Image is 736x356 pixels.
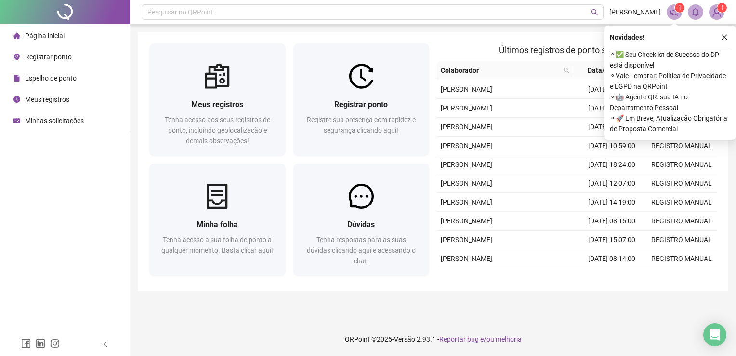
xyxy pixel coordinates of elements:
[647,174,717,193] td: REGISTRO MANUAL
[441,142,492,150] span: [PERSON_NAME]
[610,113,730,134] span: ⚬ 🚀 Em Breve, Atualização Obrigatória de Proposta Comercial
[577,174,647,193] td: [DATE] 12:07:00
[610,70,730,92] span: ⚬ Vale Lembrar: Política de Privacidade e LGPD na QRPoint
[675,3,684,13] sup: 1
[577,137,647,155] td: [DATE] 10:59:00
[13,117,20,124] span: schedule
[647,155,717,174] td: REGISTRO MANUAL
[609,7,661,17] span: [PERSON_NAME]
[441,104,492,112] span: [PERSON_NAME]
[678,4,682,11] span: 1
[50,339,60,348] span: instagram
[334,100,388,109] span: Registrar ponto
[25,117,84,124] span: Minhas solicitações
[591,9,598,16] span: search
[441,217,492,225] span: [PERSON_NAME]
[394,335,415,343] span: Versão
[102,341,109,348] span: left
[610,49,730,70] span: ⚬ ✅ Seu Checklist de Sucesso do DP está disponível
[439,335,522,343] span: Reportar bug e/ou melhoria
[13,96,20,103] span: clock-circle
[647,249,717,268] td: REGISTRO MANUAL
[610,92,730,113] span: ⚬ 🤖 Agente QR: sua IA no Departamento Pessoal
[573,61,641,80] th: Data/Hora
[441,161,492,168] span: [PERSON_NAME]
[441,236,492,244] span: [PERSON_NAME]
[577,231,647,249] td: [DATE] 15:07:00
[441,198,492,206] span: [PERSON_NAME]
[499,45,655,55] span: Últimos registros de ponto sincronizados
[703,323,726,346] div: Open Intercom Messenger
[577,65,630,76] span: Data/Hora
[13,54,20,60] span: environment
[307,236,416,265] span: Tenha respostas para as suas dúvidas clicando aqui e acessando o chat!
[13,32,20,39] span: home
[197,220,238,229] span: Minha folha
[21,339,31,348] span: facebook
[564,68,569,73] span: search
[441,255,492,262] span: [PERSON_NAME]
[670,8,679,16] span: notification
[562,63,571,78] span: search
[25,53,72,61] span: Registrar ponto
[149,164,286,276] a: Minha folhaTenha acesso a sua folha de ponto a qualquer momento. Basta clicar aqui!
[721,34,728,41] span: close
[577,155,647,174] td: [DATE] 18:24:00
[647,212,717,231] td: REGISTRO MANUAL
[710,5,724,19] img: 92757
[577,249,647,268] td: [DATE] 08:14:00
[647,137,717,155] td: REGISTRO MANUAL
[441,65,560,76] span: Colaborador
[647,268,717,287] td: REGISTRO MANUAL
[25,74,77,82] span: Espelho de ponto
[691,8,700,16] span: bell
[577,193,647,212] td: [DATE] 14:19:00
[293,164,430,276] a: DúvidasTenha respostas para as suas dúvidas clicando aqui e acessando o chat!
[165,116,270,145] span: Tenha acesso aos seus registros de ponto, incluindo geolocalização e demais observações!
[25,32,65,40] span: Página inicial
[307,116,416,134] span: Registre sua presença com rapidez e segurança clicando aqui!
[441,179,492,187] span: [PERSON_NAME]
[721,4,724,11] span: 1
[647,193,717,212] td: REGISTRO MANUAL
[441,85,492,93] span: [PERSON_NAME]
[577,99,647,118] td: [DATE] 09:56:00
[191,100,243,109] span: Meus registros
[577,80,647,99] td: [DATE] 11:45:00
[149,43,286,156] a: Meus registrosTenha acesso aos seus registros de ponto, incluindo geolocalização e demais observa...
[13,75,20,82] span: file
[130,322,736,356] footer: QRPoint © 2025 - 2.93.1 -
[577,268,647,287] td: [DATE] 16:38:00
[717,3,727,13] sup: Atualize o seu contato no menu Meus Dados
[25,96,69,103] span: Meus registros
[441,123,492,131] span: [PERSON_NAME]
[36,339,45,348] span: linkedin
[161,236,273,254] span: Tenha acesso a sua folha de ponto a qualquer momento. Basta clicar aqui!
[610,32,644,42] span: Novidades !
[293,43,430,156] a: Registrar pontoRegistre sua presença com rapidez e segurança clicando aqui!
[577,212,647,231] td: [DATE] 08:15:00
[577,118,647,137] td: [DATE] 18:00:00
[647,231,717,249] td: REGISTRO MANUAL
[347,220,375,229] span: Dúvidas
